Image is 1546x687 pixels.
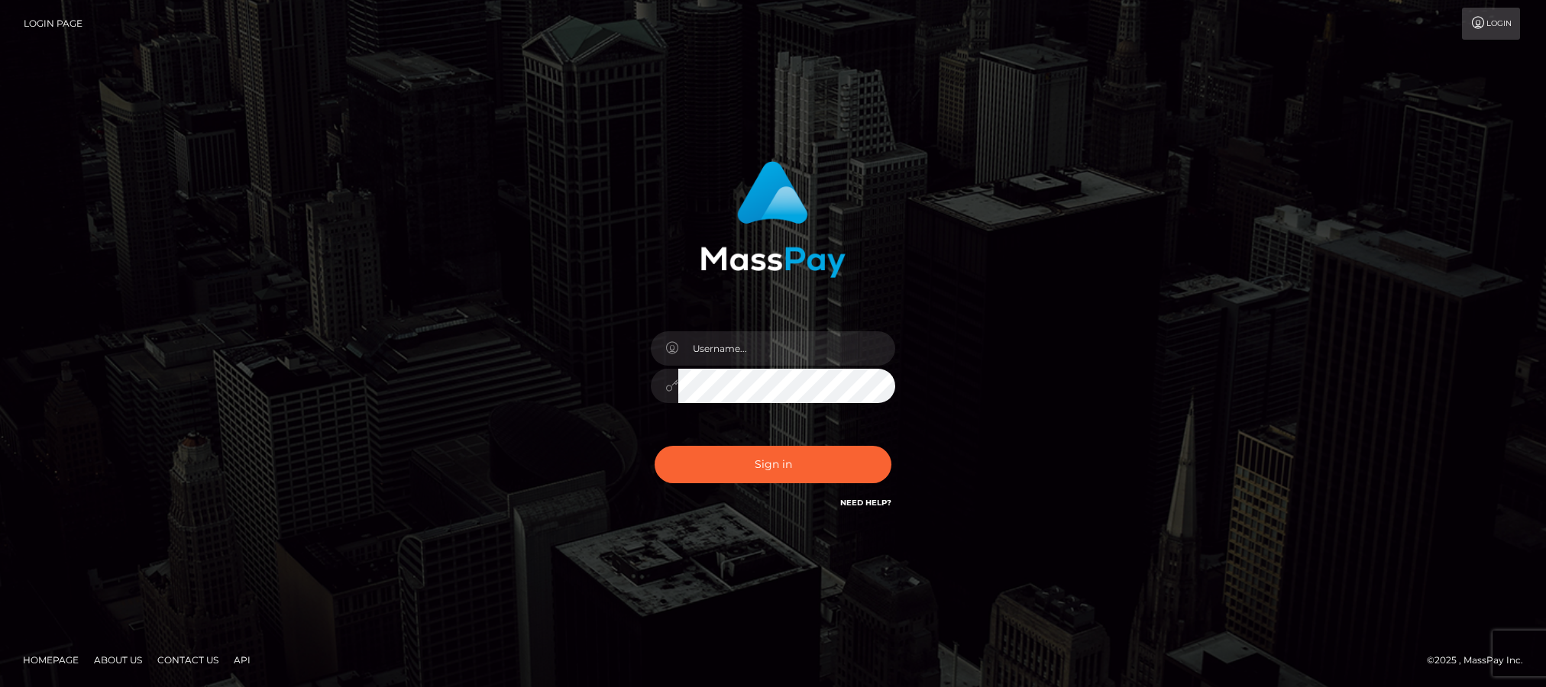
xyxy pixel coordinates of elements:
[24,8,82,40] a: Login Page
[700,161,846,278] img: MassPay Login
[1462,8,1520,40] a: Login
[228,648,257,672] a: API
[678,331,895,366] input: Username...
[88,648,148,672] a: About Us
[17,648,85,672] a: Homepage
[151,648,225,672] a: Contact Us
[840,498,891,508] a: Need Help?
[655,446,891,483] button: Sign in
[1427,652,1535,669] div: © 2025 , MassPay Inc.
